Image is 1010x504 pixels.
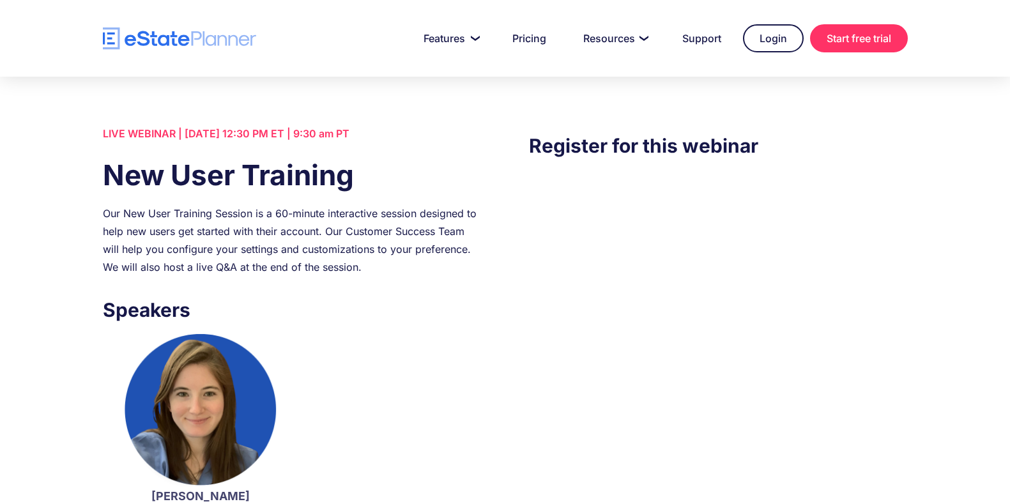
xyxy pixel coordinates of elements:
a: Features [408,26,491,51]
h3: Register for this webinar [529,131,907,160]
a: Resources [568,26,661,51]
a: home [103,27,256,50]
div: Our New User Training Session is a 60-minute interactive session designed to help new users get s... [103,204,481,276]
h3: Speakers [103,295,481,325]
iframe: Form 0 [529,186,907,207]
div: LIVE WEBINAR | [DATE] 12:30 PM ET | 9:30 am PT [103,125,481,142]
strong: [PERSON_NAME] [151,489,250,503]
a: Support [667,26,737,51]
a: Pricing [497,26,562,51]
a: Start free trial [810,24,908,52]
h1: New User Training [103,155,481,195]
a: Login [743,24,804,52]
